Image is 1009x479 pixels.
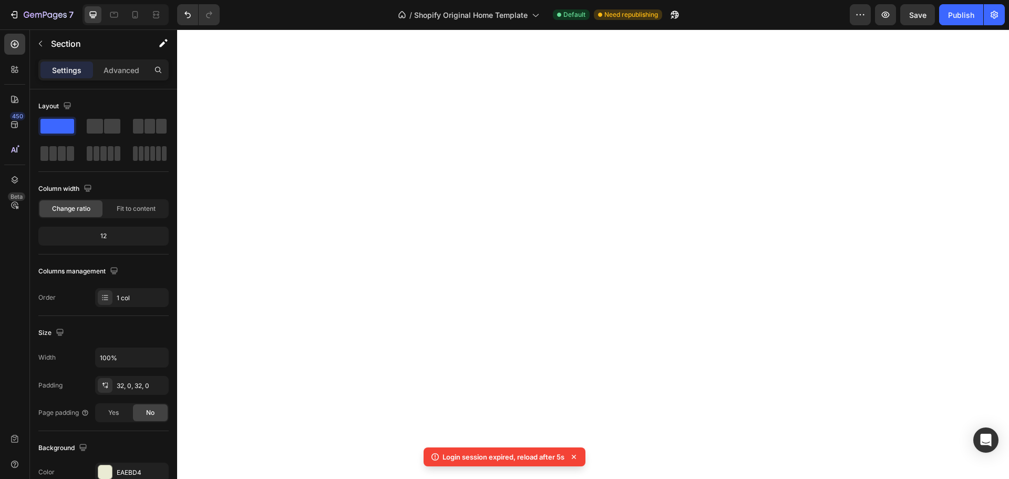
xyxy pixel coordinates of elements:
div: Order [38,293,56,302]
div: Open Intercom Messenger [973,427,998,453]
div: Layout [38,99,74,114]
div: Width [38,353,56,362]
iframe: To enrich screen reader interactions, please activate Accessibility in Grammarly extension settings [177,29,1009,479]
div: EAEBD4 [117,468,166,477]
button: Publish [939,4,983,25]
p: Settings [52,65,81,76]
button: 7 [4,4,78,25]
div: Padding [38,381,63,390]
div: 32, 0, 32, 0 [117,381,166,391]
div: Columns management [38,264,120,279]
span: Yes [108,408,119,417]
p: Advanced [104,65,139,76]
div: Background [38,441,89,455]
button: Save [900,4,935,25]
div: 1 col [117,293,166,303]
div: Publish [948,9,974,21]
p: 7 [69,8,74,21]
span: Shopify Original Home Template [414,9,528,21]
div: 450 [10,112,25,120]
div: Beta [8,192,25,201]
span: Default [563,10,585,19]
div: Size [38,326,66,340]
span: No [146,408,155,417]
span: Change ratio [52,204,90,213]
p: Section [51,37,137,50]
div: Column width [38,182,94,196]
span: Need republishing [604,10,658,19]
span: Fit to content [117,204,156,213]
div: Color [38,467,55,477]
div: Page padding [38,408,89,417]
div: 12 [40,229,167,243]
span: Save [909,11,926,19]
input: Auto [96,348,168,367]
div: Undo/Redo [177,4,220,25]
p: Login session expired, reload after 5s [442,452,564,462]
span: / [409,9,412,21]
